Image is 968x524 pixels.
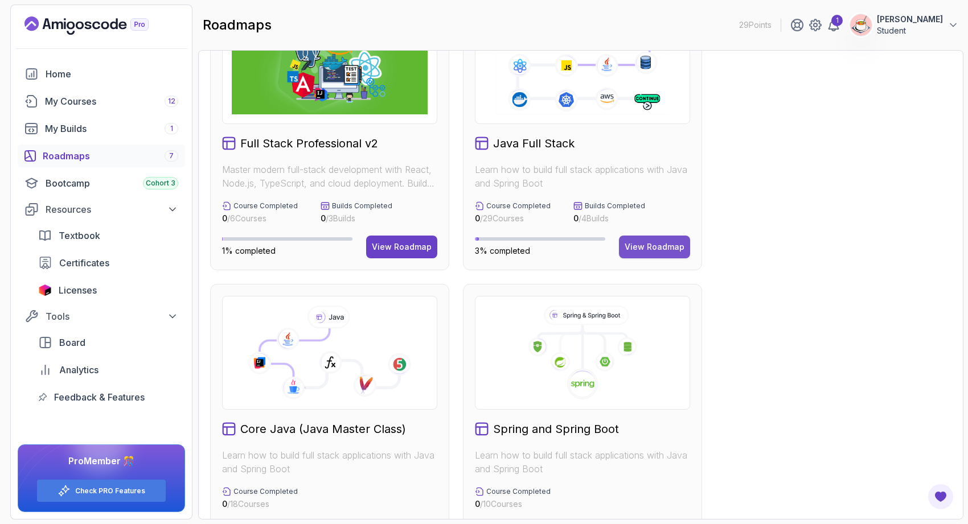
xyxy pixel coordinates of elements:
[59,283,97,297] span: Licenses
[827,18,840,32] a: 1
[46,203,178,216] div: Resources
[850,14,872,36] img: user profile image
[475,163,690,190] p: Learn how to build full stack applications with Java and Spring Boot
[38,284,52,296] img: jetbrains icon
[240,135,378,151] h2: Full Stack Professional v2
[625,241,684,253] div: View Roadmap
[59,256,109,270] span: Certificates
[18,306,185,327] button: Tools
[18,199,185,220] button: Resources
[31,386,185,409] a: feedback
[31,224,185,247] a: textbook
[877,14,943,25] p: [PERSON_NAME]
[168,97,175,106] span: 12
[31,251,185,274] a: certificates
[36,479,166,502] button: Check PRO Features
[54,390,145,404] span: Feedback & Features
[831,15,843,26] div: 1
[46,176,178,190] div: Bootcamp
[232,20,428,114] img: Full Stack Professional v2
[222,448,437,476] p: Learn how to build full stack applications with Java and Spring Boot
[475,213,480,223] span: 0
[30,30,125,39] div: Domain: [DOMAIN_NAME]
[585,201,645,211] p: Builds Completed
[18,63,185,85] a: home
[43,149,178,163] div: Roadmaps
[128,67,188,75] div: Keywords by Traffic
[321,213,326,223] span: 0
[18,117,185,140] a: builds
[18,172,185,195] a: bootcamp
[573,213,645,224] p: / 4 Builds
[222,163,437,190] p: Master modern full-stack development with React, Node.js, TypeScript, and cloud deployment. Build...
[59,363,99,377] span: Analytics
[475,246,530,255] span: 3% completed
[59,229,100,242] span: Textbook
[170,124,173,133] span: 1
[59,336,85,349] span: Board
[203,16,272,34] h2: roadmaps
[321,213,392,224] p: / 3 Builds
[45,122,178,135] div: My Builds
[169,151,174,160] span: 7
[115,66,124,75] img: tab_keywords_by_traffic_grey.svg
[739,19,772,31] p: 29 Points
[18,18,27,27] img: logo_orange.svg
[46,67,102,75] div: Domain Overview
[573,213,579,223] span: 0
[45,94,178,108] div: My Courses
[31,279,185,302] a: licenses
[927,483,954,510] button: Open Feedback Button
[475,499,480,509] span: 0
[233,201,298,211] p: Course Completed
[32,18,56,27] div: v 4.0.25
[222,246,276,255] span: 1% completed
[619,236,690,258] button: View Roadmap
[18,30,27,39] img: website_grey.svg
[850,14,959,36] button: user profile image[PERSON_NAME]Student
[222,213,298,224] p: / 6 Courses
[475,448,690,476] p: Learn how to build full stack applications with Java and Spring Boot
[146,179,175,188] span: Cohort 3
[475,498,551,510] p: / 10 Courses
[877,25,943,36] p: Student
[31,331,185,354] a: board
[372,241,432,253] div: View Roadmap
[486,487,551,496] p: Course Completed
[31,358,185,381] a: analytics
[46,310,178,323] div: Tools
[75,486,145,496] a: Check PRO Features
[475,213,551,224] p: / 29 Courses
[222,498,298,510] p: / 18 Courses
[366,236,437,258] button: View Roadmap
[46,67,178,81] div: Home
[222,499,227,509] span: 0
[493,135,575,151] h2: Java Full Stack
[486,201,551,211] p: Course Completed
[233,487,298,496] p: Course Completed
[24,16,175,35] a: Landing page
[18,90,185,113] a: courses
[493,421,619,437] h2: Spring and Spring Boot
[33,66,42,75] img: tab_domain_overview_orange.svg
[222,213,227,223] span: 0
[18,145,185,167] a: roadmaps
[240,421,406,437] h2: Core Java (Java Master Class)
[332,201,392,211] p: Builds Completed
